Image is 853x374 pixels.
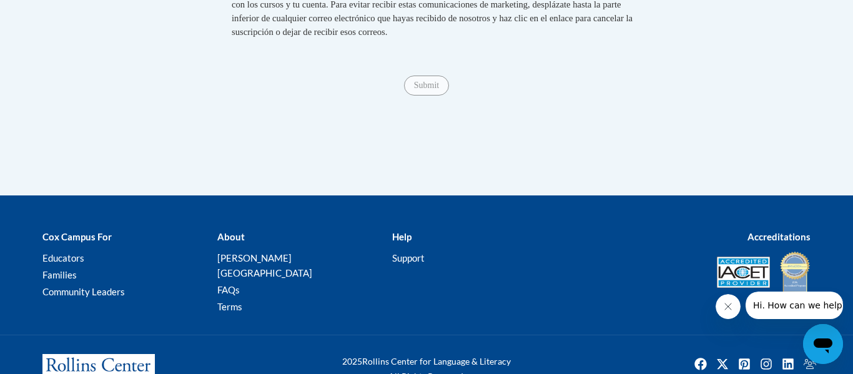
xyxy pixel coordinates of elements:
[404,76,449,96] input: Submit
[778,354,798,374] a: Linkedin
[746,292,843,319] iframe: Message from company
[800,354,820,374] img: Facebook group icon
[42,231,112,242] b: Cox Campus For
[691,354,711,374] img: Facebook icon
[42,286,125,297] a: Community Leaders
[779,250,811,294] img: IDA® Accredited
[392,231,412,242] b: Help
[747,231,811,242] b: Accreditations
[717,257,770,288] img: Accredited IACET® Provider
[342,356,362,367] span: 2025
[734,354,754,374] a: Pinterest
[756,354,776,374] a: Instagram
[800,354,820,374] a: Facebook Group
[691,354,711,374] a: Facebook
[7,9,101,19] span: Hi. How can we help?
[803,324,843,364] iframe: Button to launch messaging window
[716,294,741,319] iframe: Close message
[392,252,425,263] a: Support
[712,354,732,374] a: Twitter
[42,269,77,280] a: Families
[217,301,242,312] a: Terms
[217,231,245,242] b: About
[217,252,312,278] a: [PERSON_NAME][GEOGRAPHIC_DATA]
[712,354,732,374] img: Twitter icon
[778,354,798,374] img: LinkedIn icon
[217,284,240,295] a: FAQs
[734,354,754,374] img: Pinterest icon
[42,252,84,263] a: Educators
[756,354,776,374] img: Instagram icon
